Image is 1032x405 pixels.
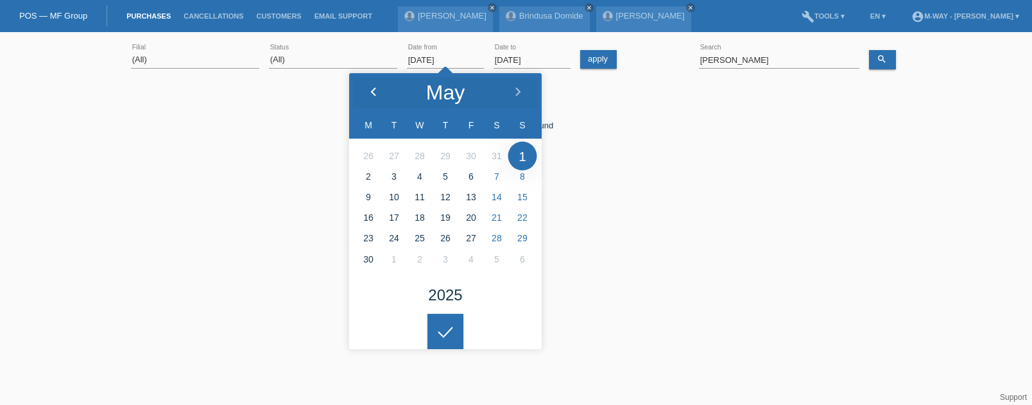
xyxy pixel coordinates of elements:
a: apply [580,50,617,69]
a: close [585,3,594,12]
a: Brindusa Domide [519,11,583,21]
i: close [586,4,592,11]
a: EN ▾ [864,12,892,20]
a: Support [1000,393,1027,402]
i: build [802,10,814,23]
a: POS — MF Group [19,11,87,21]
a: Customers [250,12,308,20]
i: close [687,4,694,11]
a: buildTools ▾ [795,12,851,20]
div: 2025 [428,288,462,303]
a: [PERSON_NAME] [418,11,486,21]
a: close [488,3,497,12]
a: Email Support [308,12,379,20]
div: May [426,82,465,103]
a: account_circlem-way - [PERSON_NAME] ▾ [905,12,1026,20]
i: account_circle [911,10,924,23]
a: search [869,50,896,69]
a: [PERSON_NAME] [616,11,685,21]
a: Purchases [120,12,177,20]
i: close [489,4,495,11]
a: Cancellations [177,12,250,20]
div: No purchases found [131,101,901,130]
a: close [686,3,695,12]
i: search [877,54,887,64]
